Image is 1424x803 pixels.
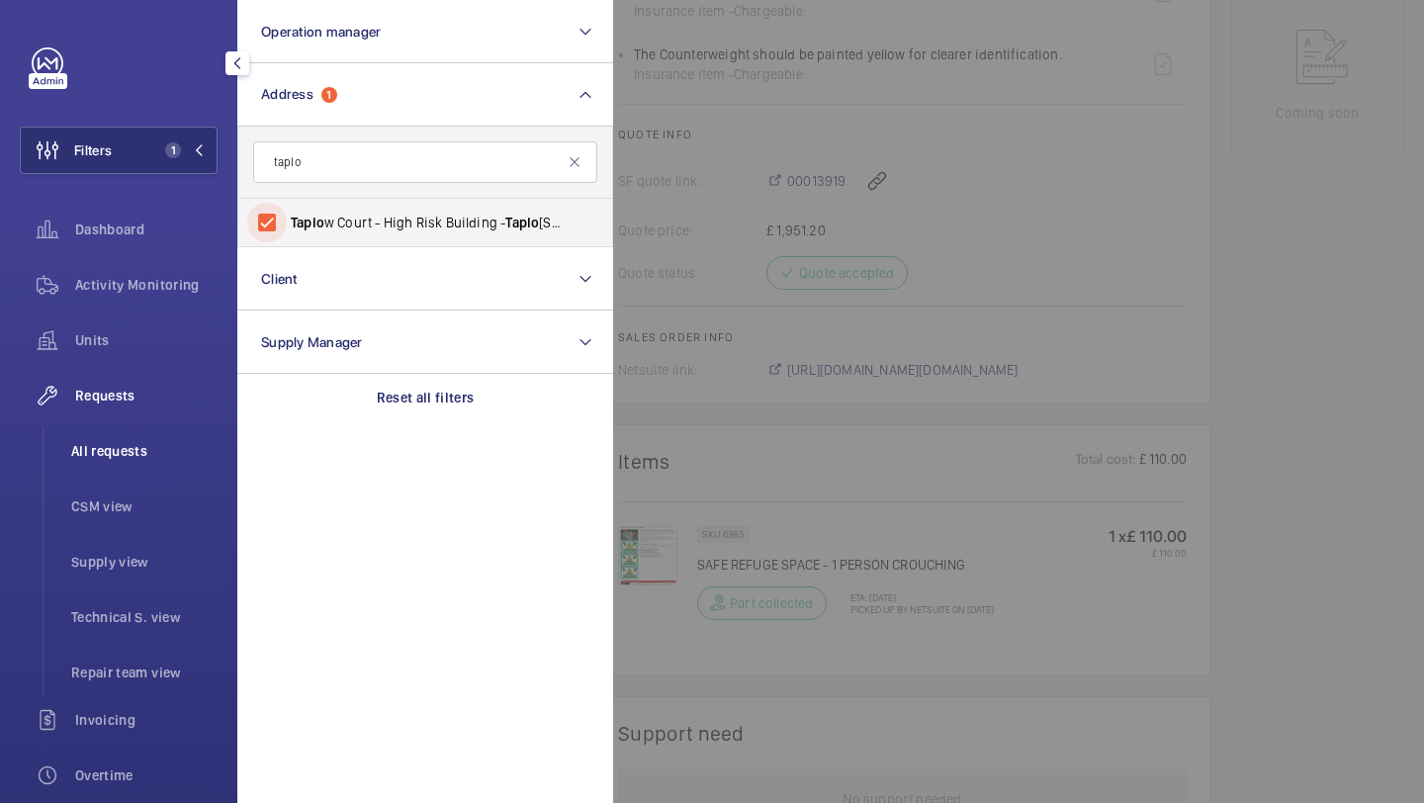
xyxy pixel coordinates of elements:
span: Supply view [71,552,218,572]
span: Dashboard [75,220,218,239]
span: Overtime [75,765,218,785]
span: Repair team view [71,663,218,682]
span: All requests [71,441,218,461]
span: Requests [75,386,218,405]
span: Units [75,330,218,350]
span: 1 [165,142,181,158]
button: Filters1 [20,127,218,174]
span: Invoicing [75,710,218,730]
span: Technical S. view [71,607,218,627]
span: Filters [74,140,112,160]
span: Activity Monitoring [75,275,218,295]
span: CSM view [71,496,218,516]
